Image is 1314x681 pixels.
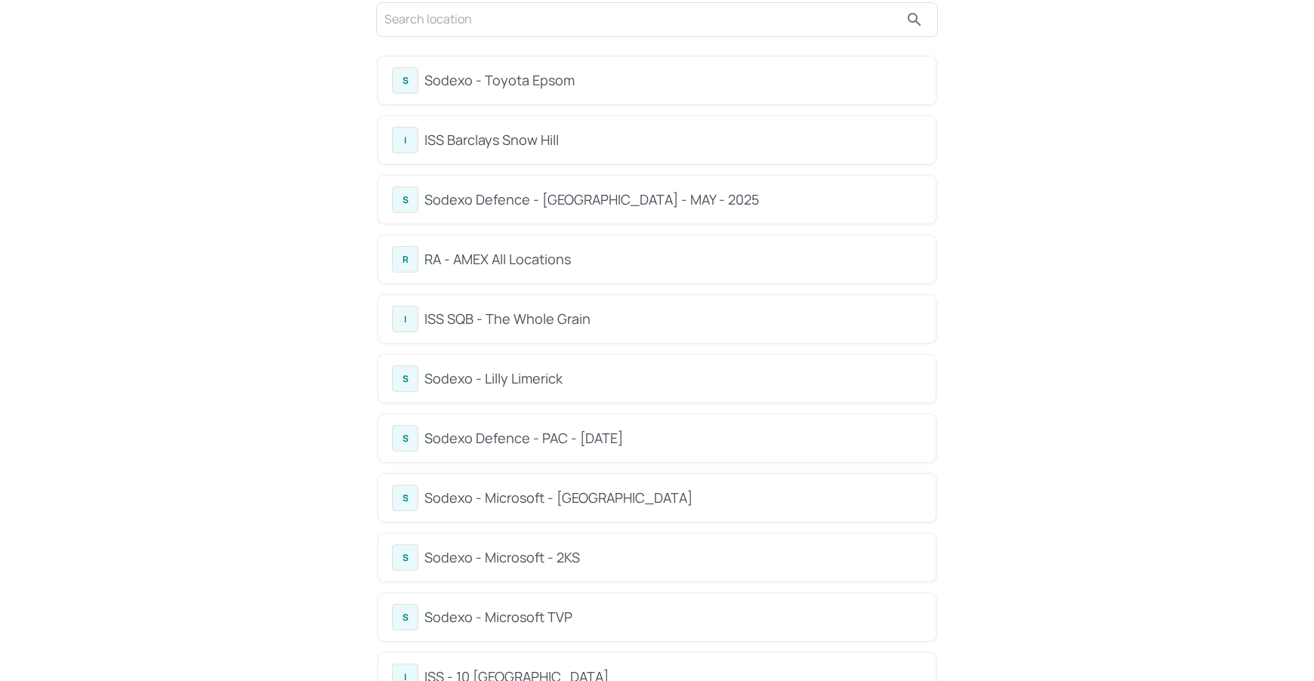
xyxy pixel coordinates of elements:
div: Sodexo - Microsoft - 2KS [424,547,922,568]
div: Sodexo - Microsoft TVP [424,607,922,627]
div: I [392,306,418,332]
div: Sodexo Defence - PAC - [DATE] [424,428,922,448]
div: RA - AMEX All Locations [424,249,922,270]
input: Search location [384,8,899,32]
div: S [392,604,418,630]
div: Sodexo - Toyota Epsom [424,70,922,91]
div: S [392,485,418,511]
button: search [899,5,930,35]
div: S [392,365,418,392]
div: Sodexo - Microsoft - [GEOGRAPHIC_DATA] [424,488,922,508]
div: I [392,127,418,153]
div: ISS SQB - The Whole Grain [424,309,922,329]
div: S [392,186,418,213]
div: S [392,425,418,451]
div: S [392,67,418,94]
div: Sodexo Defence - [GEOGRAPHIC_DATA] - MAY - 2025 [424,190,922,210]
div: ISS Barclays Snow Hill [424,130,922,150]
div: R [392,246,418,273]
div: S [392,544,418,571]
div: Sodexo - Lilly Limerick [424,368,922,389]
